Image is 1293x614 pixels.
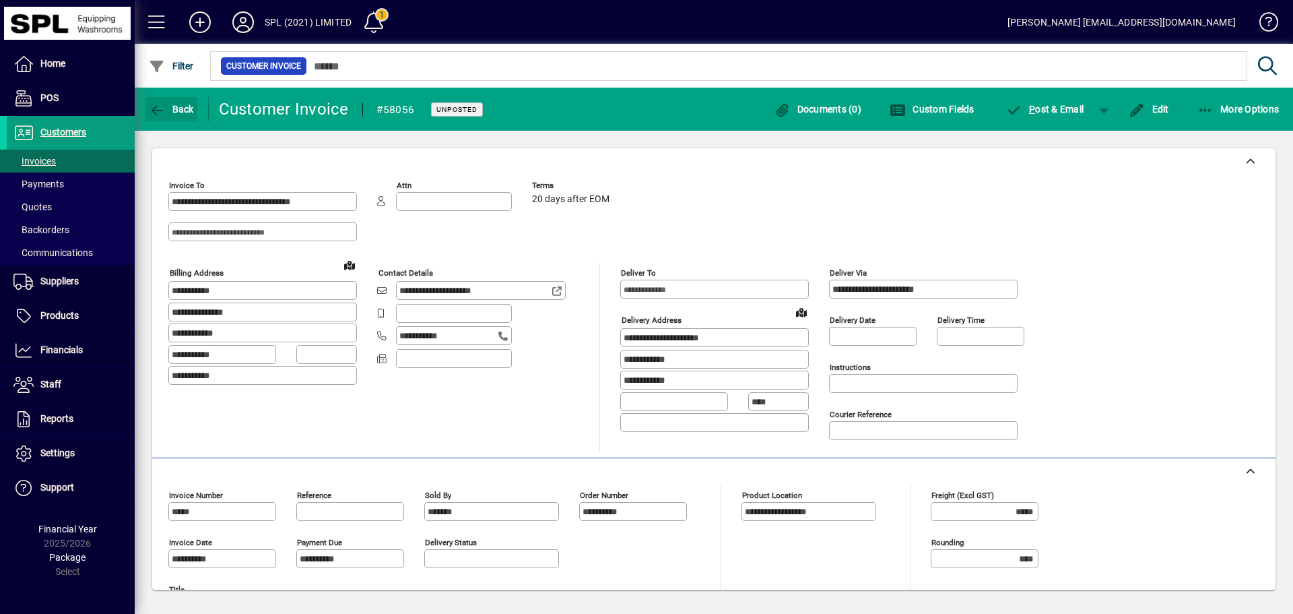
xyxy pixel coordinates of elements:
[7,241,135,264] a: Communications
[145,97,197,121] button: Back
[830,315,875,325] mat-label: Delivery date
[7,334,135,367] a: Financials
[7,47,135,81] a: Home
[219,98,349,120] div: Customer Invoice
[7,195,135,218] a: Quotes
[13,202,52,212] span: Quotes
[7,368,135,402] a: Staff
[1125,97,1172,121] button: Edit
[931,491,994,500] mat-label: Freight (excl GST)
[742,491,802,500] mat-label: Product location
[937,315,985,325] mat-label: Delivery time
[149,61,194,71] span: Filter
[425,538,477,547] mat-label: Delivery status
[40,448,75,458] span: Settings
[886,97,978,121] button: Custom Fields
[1249,3,1276,47] a: Knowledge Base
[178,10,222,34] button: Add
[1194,97,1283,121] button: More Options
[830,363,871,372] mat-label: Instructions
[7,437,135,470] a: Settings
[265,11,352,33] div: SPL (2021) LIMITED
[40,310,79,321] span: Products
[40,344,83,355] span: Financials
[226,59,301,73] span: Customer Invoice
[13,179,64,189] span: Payments
[580,491,628,500] mat-label: Order number
[7,173,135,195] a: Payments
[621,268,656,278] mat-label: Deliver To
[13,156,56,166] span: Invoices
[40,92,59,103] span: POS
[532,194,609,205] span: 20 days after EOM
[222,10,265,34] button: Profile
[13,247,93,258] span: Communications
[7,82,135,115] a: POS
[931,538,964,547] mat-label: Rounding
[7,218,135,241] a: Backorders
[339,254,360,276] a: View on map
[169,585,185,594] mat-label: Title
[830,410,892,419] mat-label: Courier Reference
[376,99,415,121] div: #58056
[40,276,79,286] span: Suppliers
[40,413,73,424] span: Reports
[770,97,865,121] button: Documents (0)
[1029,104,1035,115] span: P
[49,552,86,563] span: Package
[40,127,86,137] span: Customers
[169,181,205,190] mat-label: Invoice To
[297,491,331,500] mat-label: Reference
[149,104,194,115] span: Back
[1007,11,1236,33] div: [PERSON_NAME] [EMAIL_ADDRESS][DOMAIN_NAME]
[297,538,342,547] mat-label: Payment due
[13,224,69,235] span: Backorders
[7,471,135,505] a: Support
[1197,104,1280,115] span: More Options
[1129,104,1169,115] span: Edit
[397,181,411,190] mat-label: Attn
[425,491,451,500] mat-label: Sold by
[169,538,212,547] mat-label: Invoice date
[135,97,209,121] app-page-header-button: Back
[830,268,867,278] mat-label: Deliver via
[7,299,135,333] a: Products
[145,54,197,78] button: Filter
[532,181,613,190] span: Terms
[890,104,974,115] span: Custom Fields
[40,482,74,493] span: Support
[436,105,477,114] span: Unposted
[774,104,861,115] span: Documents (0)
[7,150,135,173] a: Invoices
[169,491,223,500] mat-label: Invoice number
[40,379,61,390] span: Staff
[791,301,812,323] a: View on map
[1006,104,1084,115] span: ost & Email
[7,402,135,436] a: Reports
[40,58,65,69] span: Home
[7,265,135,299] a: Suppliers
[999,97,1091,121] button: Post & Email
[38,524,97,534] span: Financial Year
